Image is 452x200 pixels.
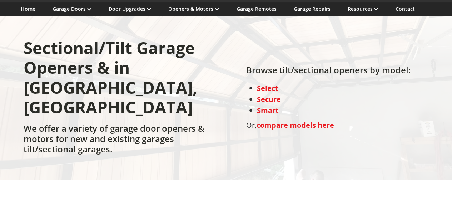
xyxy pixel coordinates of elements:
[246,65,411,79] h2: Browse tilt/sectional openers by model:
[53,5,91,12] a: Garage Doors
[347,5,378,12] a: Resources
[257,83,278,93] a: Select
[109,5,151,12] a: Door Upgrades
[293,5,330,12] a: Garage Repairs
[236,5,276,12] a: Garage Remotes
[24,38,223,123] h1: Sectional/Tilt Garage Openers & in [GEOGRAPHIC_DATA], [GEOGRAPHIC_DATA]
[21,5,35,12] a: Home
[257,120,334,130] a: compare models here
[257,106,279,115] a: Smart
[168,5,219,12] a: Openers & Motors
[24,123,223,158] h2: We offer a variety of garage door openers & motors for new and existing garages tilt/sectional ga...
[257,94,281,104] a: Secure
[395,5,414,12] a: Contact
[246,119,411,131] p: Or,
